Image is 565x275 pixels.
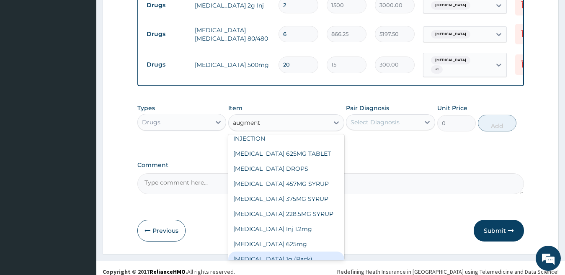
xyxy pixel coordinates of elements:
span: [MEDICAL_DATA] [431,30,470,39]
div: [MEDICAL_DATA] 625mg [228,236,344,252]
div: Drugs [142,118,160,126]
div: Select Diagnosis [351,118,400,126]
div: Chat with us now [44,47,141,58]
img: d_794563401_company_1708531726252_794563401 [15,42,34,63]
span: We're online! [49,83,116,168]
label: Comment [137,162,524,169]
span: [MEDICAL_DATA] [431,56,470,64]
div: [MEDICAL_DATA] 457MG SYRUP [228,176,344,191]
label: Unit Price [437,104,467,112]
div: [MEDICAL_DATA] 625MG TABLET [228,146,344,161]
td: Drugs [142,57,191,72]
div: [MEDICAL_DATA] 1g (Pack) [228,252,344,267]
div: [MEDICAL_DATA] DROPS [228,161,344,176]
button: Previous [137,220,186,242]
td: Drugs [142,26,191,42]
label: Types [137,105,155,112]
div: Minimize live chat window [137,4,157,24]
span: [MEDICAL_DATA] [431,1,470,10]
button: Submit [474,220,524,242]
label: Pair Diagnosis [346,104,389,112]
label: Item [228,104,243,112]
button: Add [478,115,516,131]
textarea: Type your message and hit 'Enter' [4,185,160,214]
div: [MEDICAL_DATA] 375MG SYRUP [228,191,344,206]
div: [MEDICAL_DATA] 228.5MG SYRUP [228,206,344,221]
div: [MEDICAL_DATA] Inj 1.2mg [228,221,344,236]
td: [MEDICAL_DATA] 500mg [191,57,274,73]
div: [MEDICAL_DATA] 600MG INJECTION [228,123,344,146]
span: + 1 [431,65,443,74]
td: [MEDICAL_DATA] [MEDICAL_DATA] 80/480 [191,22,274,47]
